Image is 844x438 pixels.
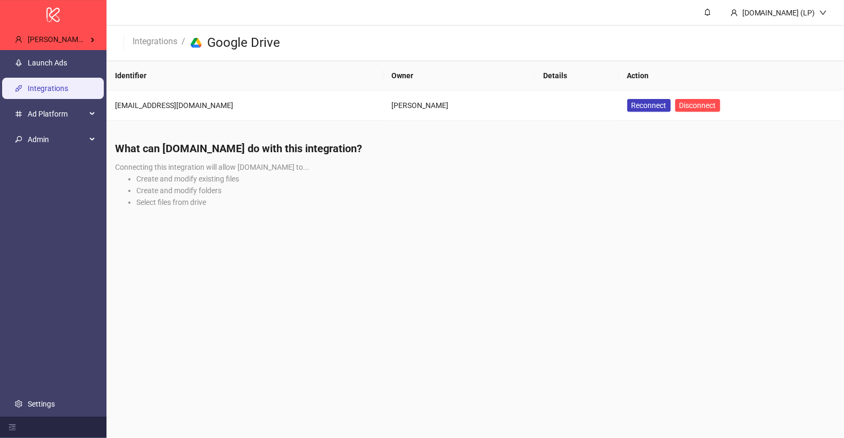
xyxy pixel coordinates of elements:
[28,59,67,67] a: Launch Ads
[106,61,383,90] th: Identifier
[15,136,22,143] span: key
[392,100,526,111] div: [PERSON_NAME]
[820,9,827,16] span: down
[383,61,535,90] th: Owner
[28,103,86,125] span: Ad Platform
[535,61,619,90] th: Details
[675,99,720,112] button: Disconnect
[136,196,835,208] li: Select files from drive
[28,400,55,408] a: Settings
[28,129,86,150] span: Admin
[15,36,22,43] span: user
[136,185,835,196] li: Create and modify folders
[28,35,112,44] span: [PERSON_NAME]'s Kitchn
[9,424,16,431] span: menu-fold
[704,9,711,16] span: bell
[632,101,667,110] span: Reconnect
[136,173,835,185] li: Create and modify existing files
[115,141,835,156] h4: What can [DOMAIN_NAME] do with this integration?
[182,35,185,52] li: /
[115,100,375,111] div: [EMAIL_ADDRESS][DOMAIN_NAME]
[207,35,280,52] h3: Google Drive
[15,110,22,118] span: number
[115,163,309,171] span: Connecting this integration will allow [DOMAIN_NAME] to...
[679,101,716,110] span: Disconnect
[627,99,671,112] button: Reconnect
[130,35,179,46] a: Integrations
[738,7,820,19] div: [DOMAIN_NAME] (LP)
[731,9,738,16] span: user
[28,84,68,93] a: Integrations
